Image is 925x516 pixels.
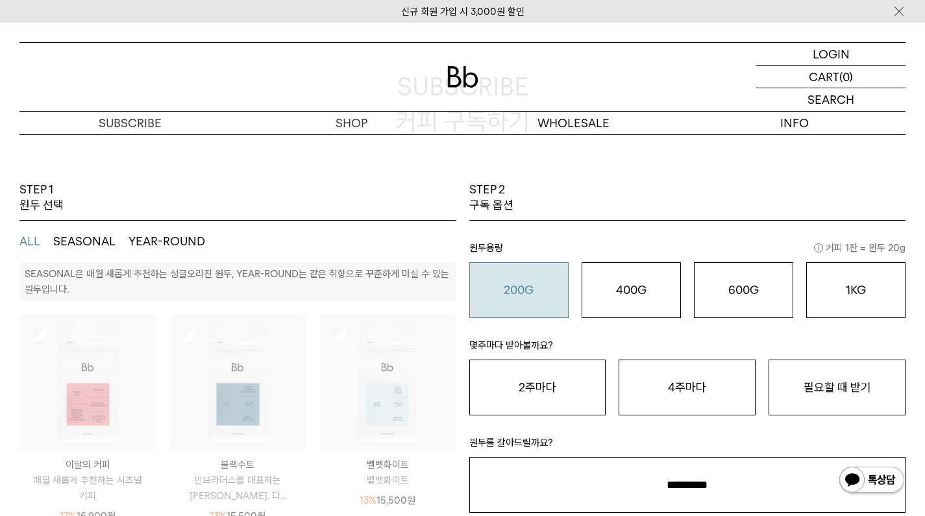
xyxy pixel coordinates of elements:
img: 상품이미지 [20,315,156,450]
o: 1KG [846,283,866,297]
p: 벨벳화이트 [320,473,456,488]
p: CART [809,66,839,88]
p: 원두용량 [469,240,906,262]
img: 카카오톡 채널 1:1 채팅 버튼 [838,465,906,497]
a: SHOP [241,112,462,134]
button: 400G [582,262,681,318]
button: SEASONAL [53,234,116,249]
o: 400G [616,283,647,297]
img: 상품이미지 [170,315,306,450]
p: SEARCH [808,88,854,111]
p: 15,500 [360,493,415,508]
span: 원 [407,495,415,506]
button: 필요할 때 받기 [769,360,906,415]
img: 상품이미지 [320,315,456,450]
button: 600G [694,262,793,318]
button: 1KG [806,262,906,318]
a: 신규 회원 가입 시 3,000원 할인 [401,6,524,18]
p: 이달의 커피 [20,457,156,473]
p: LOGIN [813,43,850,65]
a: SUBSCRIBE [19,112,241,134]
img: 로고 [447,66,478,88]
a: LOGIN [756,43,906,66]
p: 몇주마다 받아볼까요? [469,338,906,360]
button: ALL [19,234,40,249]
p: 빈브라더스를 대표하는 [PERSON_NAME]. 다... [170,473,306,504]
a: CART (0) [756,66,906,88]
p: 블랙수트 [170,457,306,473]
button: 4주마다 [619,360,756,415]
p: 벨벳화이트 [320,457,456,473]
p: INFO [684,112,906,134]
o: 600G [728,283,759,297]
button: 200G [469,262,569,318]
o: 200G [504,283,534,297]
p: STEP 1 원두 선택 [19,182,64,214]
span: 커피 1잔 = 윈두 20g [814,240,906,256]
p: WHOLESALE [463,112,684,134]
span: 13% [360,495,376,506]
p: (0) [839,66,853,88]
p: SEASONAL은 매월 새롭게 추천하는 싱글오리진 원두, YEAR-ROUND는 같은 취향으로 꾸준하게 마실 수 있는 원두입니다. [25,268,449,295]
p: 매월 새롭게 추천하는 시즈널 커피 [20,473,156,504]
p: 원두를 갈아드릴까요? [469,435,906,457]
p: STEP 2 구독 옵션 [469,182,513,214]
button: YEAR-ROUND [129,234,205,249]
button: 2주마다 [469,360,606,415]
